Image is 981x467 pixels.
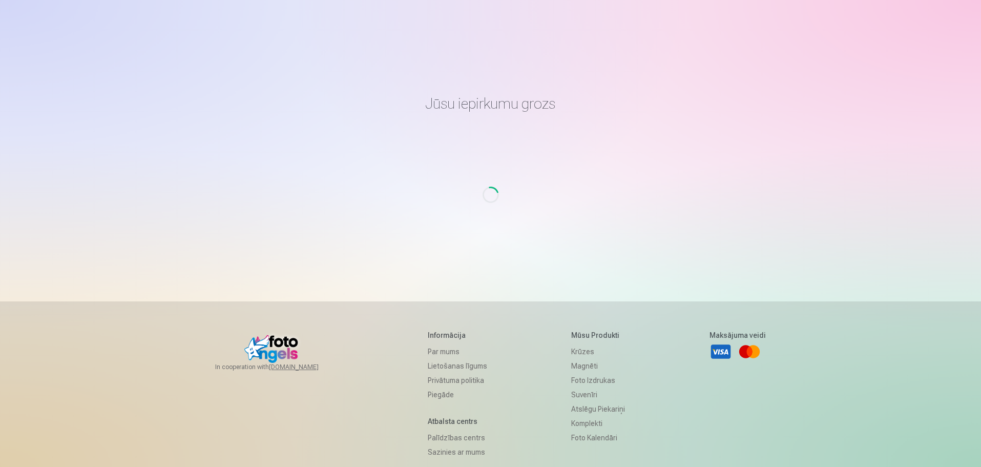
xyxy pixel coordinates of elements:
a: Mastercard [738,340,761,363]
h5: Maksājuma veidi [709,330,766,340]
span: In cooperation with [215,363,343,371]
a: Foto izdrukas [571,373,625,388]
a: Visa [709,340,732,363]
a: Krūzes [571,344,625,359]
a: Foto kalendāri [571,431,625,445]
a: Sazinies ar mums [428,445,487,459]
a: Palīdzības centrs [428,431,487,445]
a: Magnēti [571,359,625,373]
h5: Mūsu produkti [571,330,625,340]
a: Piegāde [428,388,487,402]
a: Suvenīri [571,388,625,402]
h5: Atbalsta centrs [428,416,487,427]
a: Komplekti [571,416,625,431]
a: Par mums [428,344,487,359]
h5: Informācija [428,330,487,340]
a: Lietošanas līgums [428,359,487,373]
a: [DOMAIN_NAME] [269,363,343,371]
a: Atslēgu piekariņi [571,402,625,416]
h1: Jūsu iepirkumu grozs [192,94,790,113]
a: Privātuma politika [428,373,487,388]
